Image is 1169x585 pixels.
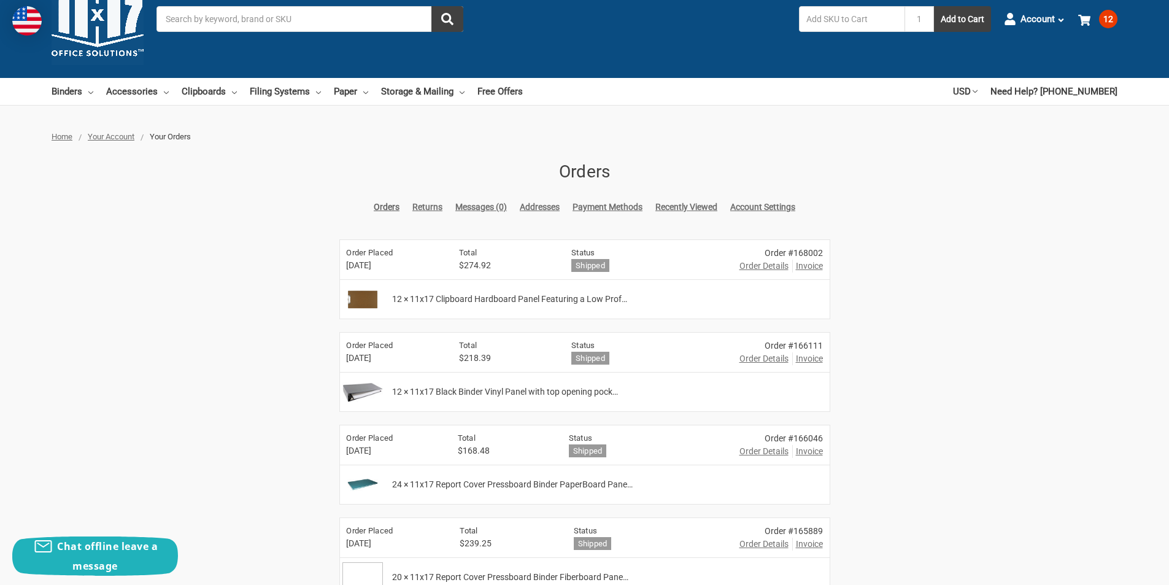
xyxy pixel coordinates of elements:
h6: Status [569,432,710,444]
button: Add to Cart [934,6,991,32]
span: Chat offline leave a message [57,540,158,573]
span: [DATE] [346,259,439,272]
a: 12 [1078,3,1117,35]
a: Order Details [739,538,789,551]
a: Returns [412,201,442,214]
span: [DATE] [346,352,439,365]
a: Filing Systems [250,78,321,105]
h6: Status [571,339,716,352]
a: Messages (0) [455,201,507,214]
a: Addresses [520,201,560,214]
a: USD [953,78,978,105]
span: $168.48 [458,444,549,457]
div: Order #168002 [735,247,823,260]
a: Home [52,132,72,141]
a: Free Offers [477,78,523,105]
h6: Status [571,247,716,259]
span: Invoice [796,538,823,551]
a: Order Details [739,445,789,458]
a: Accessories [106,78,169,105]
span: $218.39 [459,352,552,365]
span: Invoice [796,352,823,365]
span: 12 [1099,10,1117,28]
a: Your Account [88,132,134,141]
a: Payment Methods [573,201,642,214]
a: Clipboards [182,78,237,105]
span: 24 × 11x17 Report Cover Pressboard Binder PaperBoard Pane… [392,478,633,491]
h6: Order Placed [346,247,439,259]
h1: Orders [339,159,830,185]
a: Order Details [739,352,789,365]
span: Your Orders [150,132,191,141]
a: Account [1004,3,1065,35]
button: Chat offline leave a message [12,537,178,576]
span: [DATE] [346,537,440,550]
h6: Order Placed [346,525,440,537]
img: 11x17 Clipboard Hardboard Panel Featuring a Low Profile Clip Brown [342,284,382,315]
span: $239.25 [460,537,554,550]
h6: Shipped [571,352,609,365]
input: Search by keyword, brand or SKU [156,6,463,32]
span: $274.92 [459,259,552,272]
h6: Total [458,432,549,444]
a: Order Details [739,260,789,273]
input: Add SKU to Cart [799,6,905,32]
img: duty and tax information for United States [12,6,42,36]
a: Storage & Mailing [381,78,465,105]
a: Account Settings [730,201,795,214]
a: Orders [374,201,399,214]
h6: Total [460,525,554,537]
h6: Status [574,525,720,537]
span: 12 × 11x17 Black Binder Vinyl Panel with top opening pock… [392,385,618,398]
a: Recently Viewed [655,201,717,214]
div: Order #166111 [735,339,823,352]
span: 12 × 11x17 Clipboard Hardboard Panel Featuring a Low Prof… [392,293,627,306]
h6: Shipped [569,444,607,457]
div: Order #166046 [730,432,823,445]
span: Invoice [796,445,823,458]
span: Account [1020,12,1055,26]
h6: Order Placed [346,339,439,352]
span: Invoice [796,260,823,273]
h6: Total [459,247,552,259]
h6: Order Placed [346,432,438,444]
img: 11x17 Report Cover Pressboard Binder PaperBoard Panels includes Fold-over Metal Fastener | Bruin ... [342,470,382,500]
h6: Shipped [571,259,609,272]
a: Binders [52,78,93,105]
a: Need Help? [PHONE_NUMBER] [990,78,1117,105]
h6: Shipped [574,537,612,550]
img: 11x17 Black Binder Vinyl Panel with top opening pockets Featuring a 3" Angle-D Ring [342,377,382,408]
span: [DATE] [346,444,438,457]
div: Order #165889 [739,525,823,538]
span: 20 × 11x17 Report Cover Pressboard Binder Fiberboard Pane… [392,571,628,584]
a: Paper [334,78,368,105]
h6: Total [459,339,552,352]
